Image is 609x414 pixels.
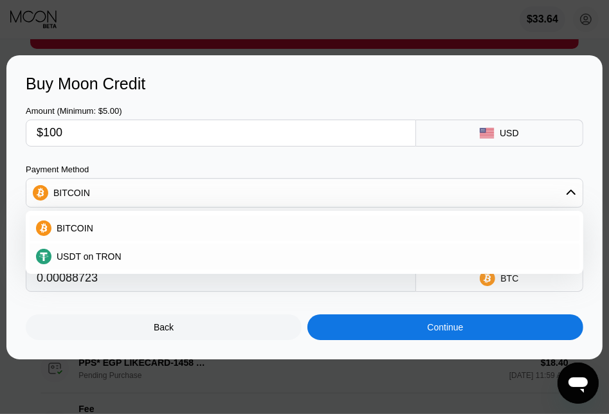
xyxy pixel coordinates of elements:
span: BITCOIN [57,223,93,233]
iframe: Button to launch messaging window [558,363,599,404]
div: USDT on TRON [30,244,579,269]
div: Continue [307,314,583,340]
div: Payment Method [26,165,583,174]
div: Back [154,322,174,332]
div: Buy Moon Credit [26,75,583,93]
div: Back [26,314,302,340]
div: Continue [427,322,463,332]
div: BITCOIN [30,215,579,241]
input: $0.00 [37,120,405,146]
span: USDT on TRON [57,251,122,262]
div: BTC [500,273,518,283]
div: Amount (Minimum: $5.00) [26,106,416,116]
div: BITCOIN [26,180,583,206]
div: USD [500,128,519,138]
div: BITCOIN [53,188,90,198]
